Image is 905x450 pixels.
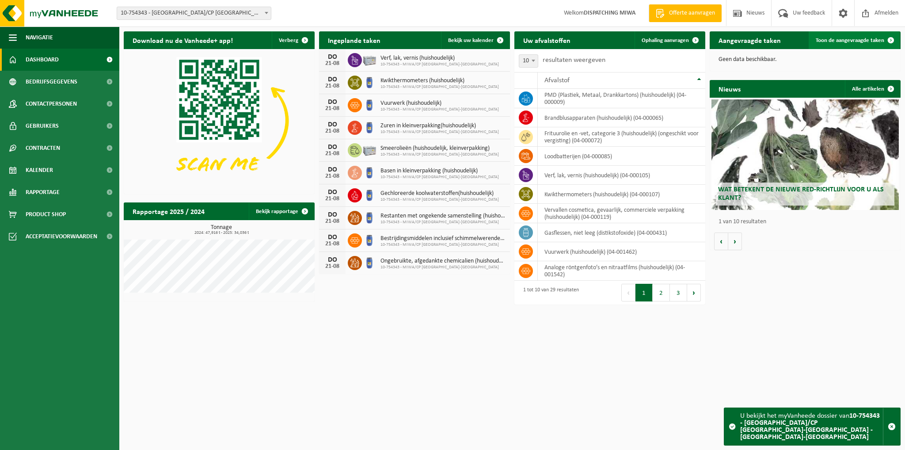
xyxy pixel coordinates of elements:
span: 10-754343 - MIWA/CP NIEUWKERKEN-WAAS - NIEUWKERKEN-WAAS [117,7,271,19]
img: PB-LB-0680-HPE-GY-11 [362,142,377,157]
span: 10-754343 - MIWA/CP [GEOGRAPHIC_DATA]-[GEOGRAPHIC_DATA] [380,107,499,112]
a: Wat betekent de nieuwe RED-richtlijn voor u als klant? [711,99,898,210]
span: 10-754343 - MIWA/CP NIEUWKERKEN-WAAS - NIEUWKERKEN-WAAS [117,7,271,20]
div: 21-08 [323,173,341,179]
div: 21-08 [323,61,341,67]
div: DO [323,144,341,151]
span: Acceptatievoorwaarden [26,225,97,248]
div: U bekijkt het myVanheede dossier van [740,408,883,445]
p: 1 van 10 resultaten [719,219,896,225]
span: 10-754343 - MIWA/CP [GEOGRAPHIC_DATA]-[GEOGRAPHIC_DATA] [380,62,499,67]
img: PB-LB-0680-HPE-GY-11 [362,52,377,67]
span: Wat betekent de nieuwe RED-richtlijn voor u als klant? [718,186,884,202]
div: 21-08 [323,83,341,89]
button: Previous [621,284,635,301]
td: kwikthermometers (huishoudelijk) (04-000107) [538,185,705,204]
a: Bekijk rapportage [249,202,314,220]
td: vervallen cosmetica, gevaarlijk, commerciele verpakking (huishoudelijk) (04-000119) [538,204,705,223]
td: loodbatterijen (04-000085) [538,147,705,166]
span: Contactpersonen [26,93,77,115]
strong: DISPATCHING MIWA [584,10,635,16]
button: 1 [635,284,653,301]
div: DO [323,53,341,61]
span: Bestrijdingsmiddelen inclusief schimmelwerende beschermingsmiddelen (huishoudeli... [380,235,506,242]
img: PB-OT-0120-HPE-00-02 [362,119,377,134]
span: Verberg [279,38,298,43]
span: 10-754343 - MIWA/CP [GEOGRAPHIC_DATA]-[GEOGRAPHIC_DATA] [380,130,499,135]
div: 21-08 [323,128,341,134]
span: Verf, lak, vernis (huishoudelijk) [380,55,499,62]
span: Kalender [26,159,53,181]
td: frituurolie en -vet, categorie 3 (huishoudelijk) (ongeschikt voor vergisting) (04-000072) [538,127,705,147]
span: Rapportage [26,181,60,203]
span: Zuren in kleinverpakking(huishoudelijk) [380,122,499,130]
td: verf, lak, vernis (huishoudelijk) (04-000105) [538,166,705,185]
div: 1 tot 10 van 29 resultaten [519,283,579,302]
span: 10-754343 - MIWA/CP [GEOGRAPHIC_DATA]-[GEOGRAPHIC_DATA] [380,84,499,90]
td: vuurwerk (huishoudelijk) (04-001462) [538,242,705,261]
div: DO [323,166,341,173]
div: 21-08 [323,241,341,247]
h2: Ingeplande taken [319,31,389,49]
div: DO [323,189,341,196]
img: PB-OT-0120-HPE-00-02 [362,97,377,112]
strong: 10-754343 - [GEOGRAPHIC_DATA]/CP [GEOGRAPHIC_DATA]-[GEOGRAPHIC_DATA] - [GEOGRAPHIC_DATA]-[GEOGRAP... [740,412,880,441]
div: DO [323,234,341,241]
td: gasflessen, niet leeg (distikstofoxide) (04-000431) [538,223,705,242]
span: 10 [519,55,538,67]
span: Offerte aanvragen [667,9,717,18]
button: Verberg [272,31,314,49]
span: 10-754343 - MIWA/CP [GEOGRAPHIC_DATA]-[GEOGRAPHIC_DATA] [380,242,506,248]
img: PB-OT-0120-HPE-00-02 [362,187,377,202]
h2: Rapportage 2025 / 2024 [124,202,213,220]
div: DO [323,99,341,106]
img: PB-OT-0120-HPE-00-02 [362,210,377,225]
button: Vorige [714,233,728,250]
span: 10-754343 - MIWA/CP [GEOGRAPHIC_DATA]-[GEOGRAPHIC_DATA] [380,265,506,270]
span: Ongebruikte, afgedankte chemicalien (huishoudelijk) [380,258,506,265]
button: Volgende [728,233,742,250]
a: Alle artikelen [845,80,900,98]
span: Gebruikers [26,115,59,137]
span: Bedrijfsgegevens [26,71,77,93]
span: 10-754343 - MIWA/CP [GEOGRAPHIC_DATA]-[GEOGRAPHIC_DATA] [380,175,499,180]
span: Vuurwerk (huishoudelijk) [380,100,499,107]
span: Basen in kleinverpakking (huishoudelijk) [380,168,499,175]
span: 10-754343 - MIWA/CP [GEOGRAPHIC_DATA]-[GEOGRAPHIC_DATA] [380,152,499,157]
label: resultaten weergeven [543,57,605,64]
button: 3 [670,284,687,301]
span: Product Shop [26,203,66,225]
span: Dashboard [26,49,59,71]
div: DO [323,76,341,83]
h2: Nieuws [710,80,749,97]
span: Gechloreerde koolwaterstoffen(huishoudelijk) [380,190,499,197]
a: Bekijk uw kalender [441,31,509,49]
td: analoge röntgenfoto’s en nitraatfilms (huishoudelijk) (04-001542) [538,261,705,281]
img: PB-OT-0120-HPE-00-02 [362,232,377,247]
div: 21-08 [323,218,341,225]
h2: Download nu de Vanheede+ app! [124,31,242,49]
span: 10 [519,54,538,68]
button: Next [687,284,701,301]
a: Offerte aanvragen [649,4,722,22]
div: 21-08 [323,151,341,157]
p: Geen data beschikbaar. [719,57,892,63]
a: Toon de aangevraagde taken [809,31,900,49]
h3: Tonnage [128,225,315,235]
span: Restanten met ongekende samenstelling (huishoudelijk) [380,213,506,220]
div: DO [323,256,341,263]
span: Afvalstof [544,77,570,84]
img: Download de VHEPlus App [124,49,315,192]
div: DO [323,211,341,218]
div: DO [323,121,341,128]
h2: Aangevraagde taken [710,31,790,49]
div: 21-08 [323,196,341,202]
img: PB-OT-0120-HPE-00-02 [362,164,377,179]
img: PB-OT-0120-HPE-00-02 [362,74,377,89]
span: 2024: 47,916 t - 2025: 34,036 t [128,231,315,235]
span: Ophaling aanvragen [642,38,689,43]
img: PB-OT-0120-HPE-00-02 [362,255,377,270]
button: 2 [653,284,670,301]
span: Smeerolieën (huishoudelijk, kleinverpakking) [380,145,499,152]
span: Bekijk uw kalender [448,38,494,43]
